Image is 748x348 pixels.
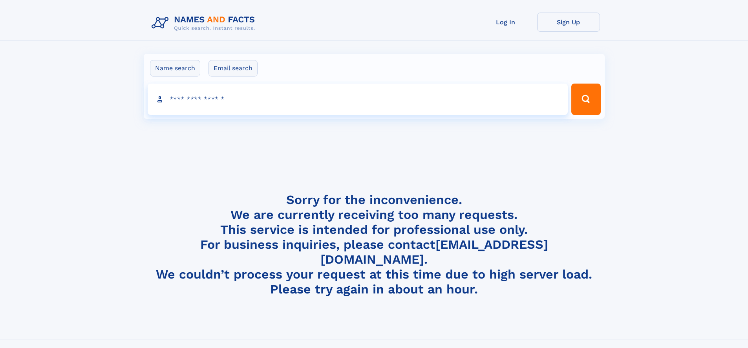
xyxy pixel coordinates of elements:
[148,192,600,297] h4: Sorry for the inconvenience. We are currently receiving too many requests. This service is intend...
[148,13,262,34] img: Logo Names and Facts
[148,84,568,115] input: search input
[537,13,600,32] a: Sign Up
[474,13,537,32] a: Log In
[320,237,548,267] a: [EMAIL_ADDRESS][DOMAIN_NAME]
[571,84,600,115] button: Search Button
[150,60,200,77] label: Name search
[208,60,258,77] label: Email search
